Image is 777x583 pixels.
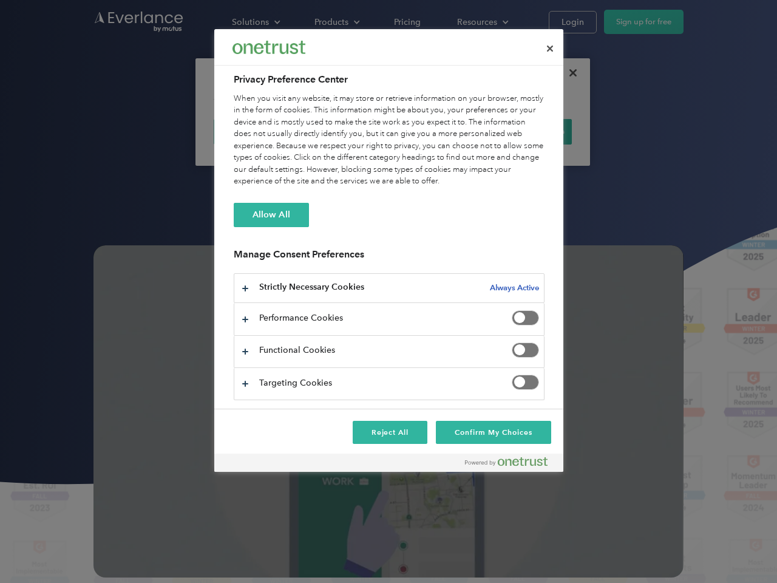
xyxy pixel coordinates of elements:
[234,93,545,188] div: When you visit any website, it may store or retrieve information on your browser, mostly in the f...
[232,35,305,60] div: Everlance
[465,457,548,466] img: Powered by OneTrust Opens in a new Tab
[234,203,309,227] button: Allow All
[465,457,557,472] a: Powered by OneTrust Opens in a new Tab
[234,248,545,267] h3: Manage Consent Preferences
[353,421,428,444] button: Reject All
[232,41,305,53] img: Everlance
[214,29,563,472] div: Preference center
[234,72,545,87] h2: Privacy Preference Center
[214,29,563,472] div: Privacy Preference Center
[89,72,151,98] input: Submit
[537,35,563,62] button: Close
[436,421,551,444] button: Confirm My Choices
